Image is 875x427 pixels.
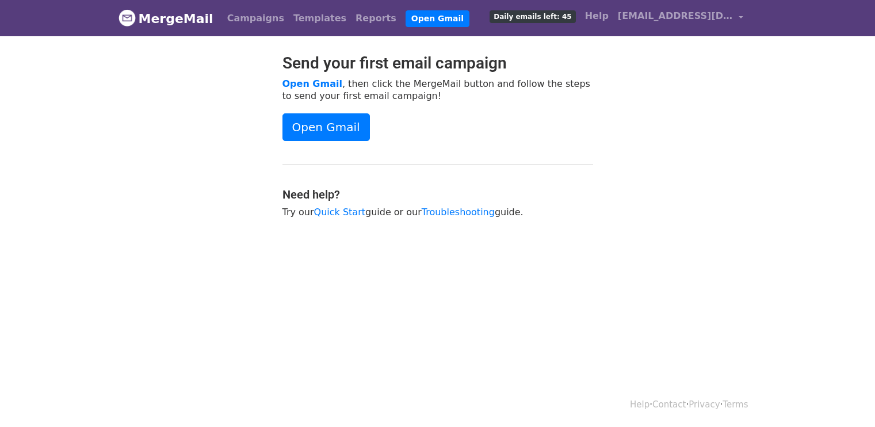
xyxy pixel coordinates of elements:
[723,399,748,410] a: Terms
[282,54,593,73] h2: Send your first email campaign
[630,399,649,410] a: Help
[817,372,875,427] iframe: Chat Widget
[406,10,469,27] a: Open Gmail
[289,7,351,30] a: Templates
[613,5,748,32] a: [EMAIL_ADDRESS][DOMAIN_NAME]
[485,5,580,28] a: Daily emails left: 45
[282,188,593,201] h4: Need help?
[618,9,733,23] span: [EMAIL_ADDRESS][DOMAIN_NAME]
[689,399,720,410] a: Privacy
[314,207,365,218] a: Quick Start
[652,399,686,410] a: Contact
[580,5,613,28] a: Help
[490,10,575,23] span: Daily emails left: 45
[119,9,136,26] img: MergeMail logo
[282,206,593,218] p: Try our guide or our guide.
[282,113,370,141] a: Open Gmail
[351,7,401,30] a: Reports
[282,78,342,89] a: Open Gmail
[422,207,495,218] a: Troubleshooting
[282,78,593,102] p: , then click the MergeMail button and follow the steps to send your first email campaign!
[119,6,213,30] a: MergeMail
[223,7,289,30] a: Campaigns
